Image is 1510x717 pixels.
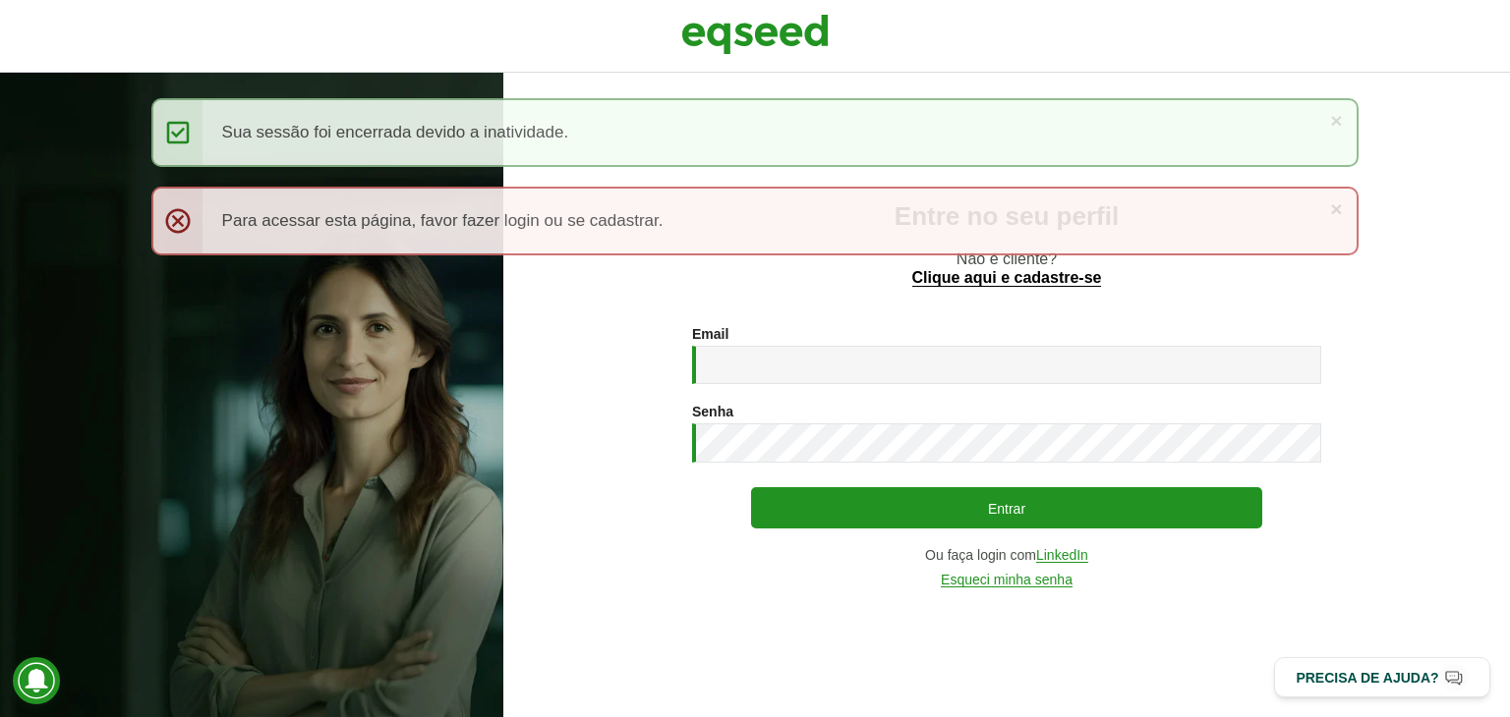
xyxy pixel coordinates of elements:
[151,187,1360,255] div: Para acessar esta página, favor fazer login ou se cadastrar.
[692,405,733,418] label: Senha
[941,573,1073,587] a: Esqueci minha senha
[912,270,1102,287] a: Clique aqui e cadastre-se
[751,487,1262,528] button: Entrar
[1036,548,1088,563] a: LinkedIn
[1330,198,1342,219] a: ×
[151,98,1360,167] div: Sua sessão foi encerrada devido a inatividade.
[681,10,829,59] img: EqSeed Logo
[1330,110,1342,131] a: ×
[692,548,1321,563] div: Ou faça login com
[692,327,728,341] label: Email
